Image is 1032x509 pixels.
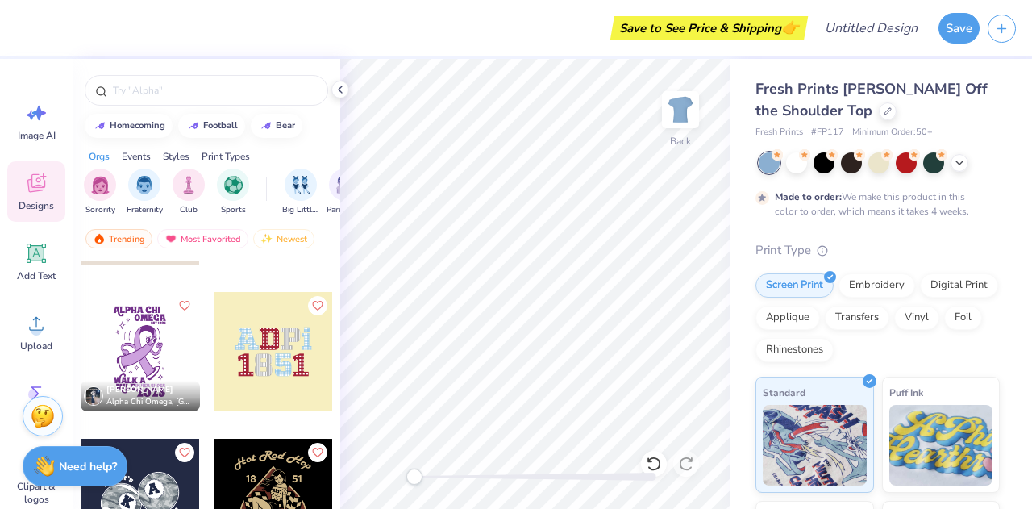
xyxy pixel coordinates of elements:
span: Fresh Prints [PERSON_NAME] Off the Shoulder Top [755,79,988,120]
span: Clipart & logos [10,480,63,506]
img: Parent's Weekend Image [336,176,355,194]
span: # FP117 [811,126,844,140]
span: Fresh Prints [755,126,803,140]
div: Digital Print [920,273,998,298]
button: filter button [173,169,205,216]
img: trending.gif [93,233,106,244]
span: [PERSON_NAME] [106,384,173,395]
strong: Need help? [59,459,117,474]
img: Big Little Reveal Image [292,176,310,194]
span: Parent's Weekend [327,204,364,216]
div: filter for Big Little Reveal [282,169,319,216]
div: Rhinestones [755,338,834,362]
div: football [203,121,238,130]
input: Untitled Design [812,12,930,44]
img: Puff Ink [889,405,993,486]
div: homecoming [110,121,165,130]
div: Screen Print [755,273,834,298]
img: newest.gif [260,233,273,244]
div: Accessibility label [406,469,422,485]
button: filter button [84,169,116,216]
div: Orgs [89,149,110,164]
img: Standard [763,405,867,486]
div: filter for Parent's Weekend [327,169,364,216]
span: Designs [19,199,54,212]
button: Like [308,296,327,315]
div: filter for Sorority [84,169,116,216]
div: Vinyl [894,306,939,330]
button: Like [175,296,194,315]
img: Back [664,94,697,126]
div: Back [670,134,691,148]
span: Standard [763,384,805,401]
div: filter for Fraternity [127,169,163,216]
div: We make this product in this color to order, which means it takes 4 weeks. [775,190,973,219]
button: filter button [217,169,249,216]
div: Transfers [825,306,889,330]
div: Applique [755,306,820,330]
img: Sorority Image [91,176,110,194]
div: Foil [944,306,982,330]
button: filter button [282,169,319,216]
span: Sports [221,204,246,216]
button: homecoming [85,114,173,138]
div: Styles [163,149,189,164]
span: Puff Ink [889,384,923,401]
div: Most Favorited [157,229,248,248]
div: bear [276,121,295,130]
strong: Made to order: [775,190,842,203]
div: Print Types [202,149,250,164]
span: Club [180,204,198,216]
div: filter for Club [173,169,205,216]
span: 👉 [781,18,799,37]
div: filter for Sports [217,169,249,216]
img: trend_line.gif [187,121,200,131]
span: Fraternity [127,204,163,216]
input: Try "Alpha" [111,82,318,98]
button: Like [175,443,194,462]
span: Upload [20,340,52,353]
img: trend_line.gif [94,121,106,131]
button: filter button [327,169,364,216]
div: Embroidery [838,273,915,298]
div: Save to See Price & Shipping [614,16,804,40]
img: Club Image [180,176,198,194]
span: Big Little Reveal [282,204,319,216]
div: Events [122,149,151,164]
img: Fraternity Image [135,176,153,194]
button: filter button [127,169,163,216]
img: trend_line.gif [260,121,273,131]
button: football [178,114,245,138]
div: Print Type [755,241,1000,260]
button: Like [308,443,327,462]
div: Trending [85,229,152,248]
img: Sports Image [224,176,243,194]
span: Sorority [85,204,115,216]
span: Image AI [18,129,56,142]
button: Save [938,13,980,44]
div: Newest [253,229,314,248]
img: most_fav.gif [164,233,177,244]
span: Add Text [17,269,56,282]
span: Alpha Chi Omega, [GEOGRAPHIC_DATA] [106,396,193,408]
span: Minimum Order: 50 + [852,126,933,140]
button: bear [251,114,302,138]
